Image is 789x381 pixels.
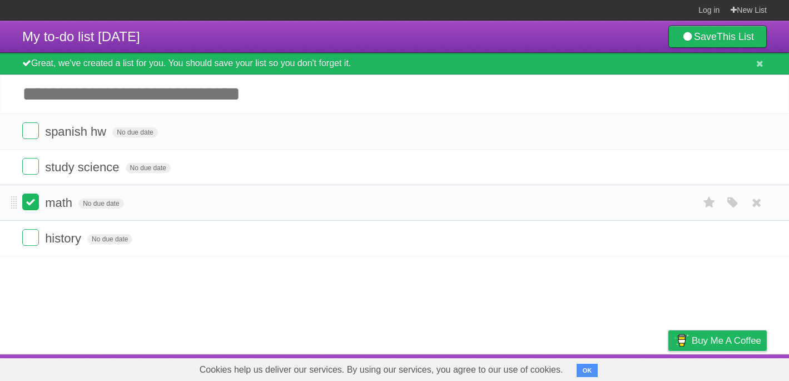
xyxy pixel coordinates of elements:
[699,194,720,212] label: Star task
[87,234,132,244] span: No due date
[78,199,123,209] span: No due date
[45,160,122,174] span: study science
[697,357,767,378] a: Suggest a feature
[22,158,39,175] label: Done
[654,357,683,378] a: Privacy
[668,26,767,48] a: SaveThis List
[188,359,574,381] span: Cookies help us deliver our services. By using our services, you agree to our use of cookies.
[22,122,39,139] label: Done
[520,357,544,378] a: About
[616,357,641,378] a: Terms
[674,331,689,350] img: Buy me a coffee
[692,331,761,350] span: Buy me a coffee
[126,163,171,173] span: No due date
[22,194,39,210] label: Done
[22,29,140,44] span: My to-do list [DATE]
[112,127,157,137] span: No due date
[668,330,767,351] a: Buy me a coffee
[45,125,109,138] span: spanish hw
[45,231,84,245] span: history
[45,196,75,210] span: math
[577,364,598,377] button: OK
[557,357,602,378] a: Developers
[717,31,754,42] b: This List
[22,229,39,246] label: Done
